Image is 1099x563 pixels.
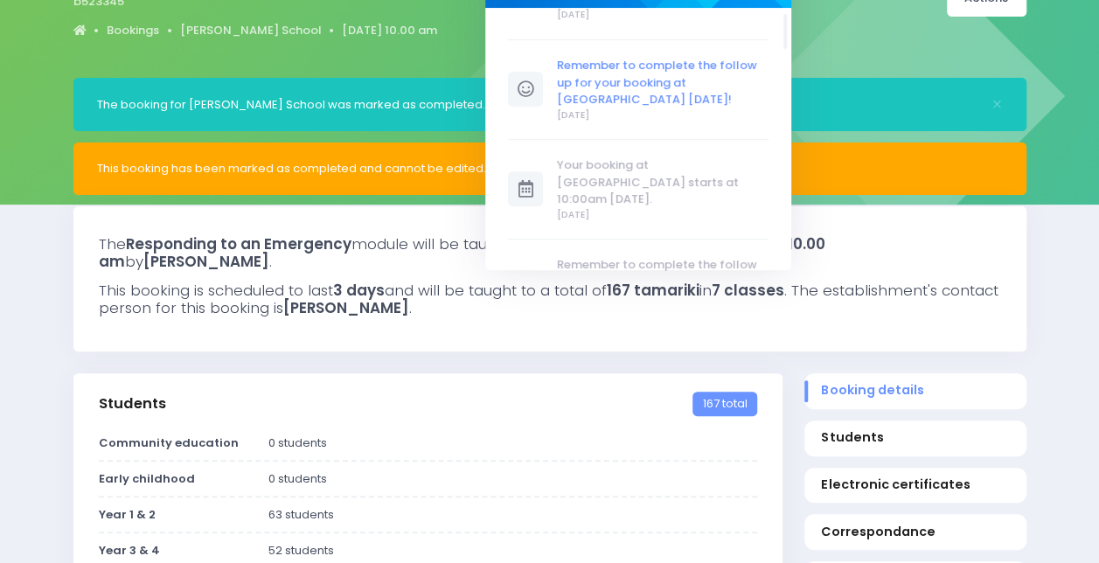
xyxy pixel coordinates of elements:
a: Your booking at [GEOGRAPHIC_DATA] starts at 10:00am [DATE]. [DATE] [508,156,769,221]
h3: This booking is scheduled to last and will be taught to a total of in . The establishment's conta... [99,281,1001,317]
a: Bookings [107,22,159,39]
a: Remember to complete the follow up for your booking at [PERSON_NAME][GEOGRAPHIC_DATA] [DATE]! [508,256,769,338]
div: This booking has been marked as completed and cannot be edited. [97,160,1003,177]
strong: Early childhood [99,470,195,487]
strong: 3 days [333,280,385,301]
a: [PERSON_NAME] School [180,22,322,39]
span: Electronic certificates [821,476,1009,494]
span: [DATE] [557,208,769,222]
div: 0 students [258,434,768,452]
button: Close [991,99,1003,110]
div: 0 students [258,470,768,488]
strong: 7 classes [712,280,784,301]
div: 63 students [258,506,768,524]
span: Students [821,428,1009,447]
strong: Responding to an Emergency [126,233,351,254]
span: Booking details [821,381,1009,400]
strong: [DATE] 10.00 am [99,233,825,272]
a: Remember to complete the follow up for your booking at [GEOGRAPHIC_DATA] [DATE]! [DATE] [508,57,769,122]
a: Students [804,421,1026,456]
div: 52 students [258,542,768,560]
strong: Community education [99,434,239,451]
span: Remember to complete the follow up for your booking at [PERSON_NAME][GEOGRAPHIC_DATA] [DATE]! [557,256,769,324]
strong: Year 1 & 2 [99,506,156,523]
a: Booking details [804,373,1026,409]
strong: [PERSON_NAME] [283,297,409,318]
strong: 167 tamariki [607,280,699,301]
span: Your booking at [GEOGRAPHIC_DATA] starts at 10:00am [DATE]. [557,156,769,208]
strong: Year 3 & 4 [99,542,160,559]
span: [DATE] [557,108,769,122]
a: Electronic certificates [804,468,1026,504]
span: Correspondance [821,523,1009,541]
div: The booking for [PERSON_NAME] School was marked as completed. [97,96,980,114]
h3: Students [99,395,166,413]
span: 167 total [692,392,756,416]
span: Remember to complete the follow up for your booking at [GEOGRAPHIC_DATA] [DATE]! [557,57,769,108]
a: Correspondance [804,514,1026,550]
strong: [PERSON_NAME] [143,251,269,272]
h3: The module will be taught at on by . [99,235,1001,271]
span: [DATE] [557,8,769,22]
a: [DATE] 10.00 am [342,22,437,39]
